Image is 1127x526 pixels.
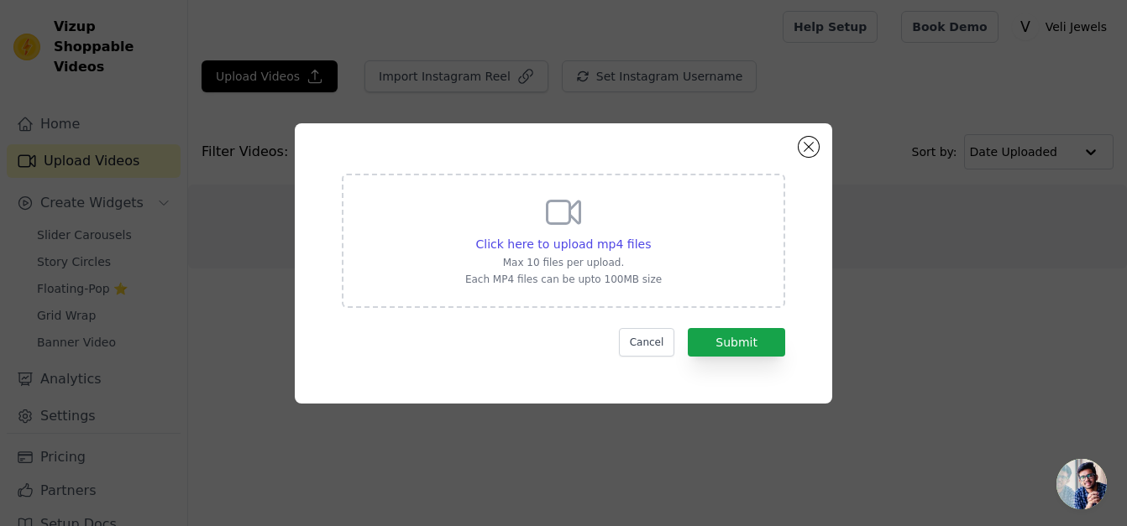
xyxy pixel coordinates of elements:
button: Submit [688,328,785,357]
button: Close modal [799,137,819,157]
span: Click here to upload mp4 files [476,237,652,251]
div: Open chat [1056,459,1107,509]
p: Each MP4 files can be upto 100MB size [465,273,662,286]
p: Max 10 files per upload. [465,256,662,269]
button: Cancel [619,328,675,357]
